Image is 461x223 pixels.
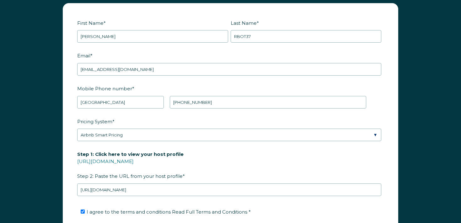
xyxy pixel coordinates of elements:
[77,117,112,126] span: Pricing System
[77,51,90,61] span: Email
[171,209,249,215] a: Read Full Terms and Conditions
[81,210,85,214] input: I agree to the terms and conditions Read Full Terms and Conditions *
[77,18,104,28] span: First Name
[231,18,257,28] span: Last Name
[172,209,247,215] span: Read Full Terms and Conditions
[77,149,184,159] span: Step 1: Click here to view your host profile
[87,209,251,215] span: I agree to the terms and conditions
[77,149,184,181] span: Step 2: Paste the URL from your host profile
[77,158,134,164] a: [URL][DOMAIN_NAME]
[77,84,132,93] span: Mobile Phone number
[77,183,381,196] input: airbnb.com/users/show/12345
